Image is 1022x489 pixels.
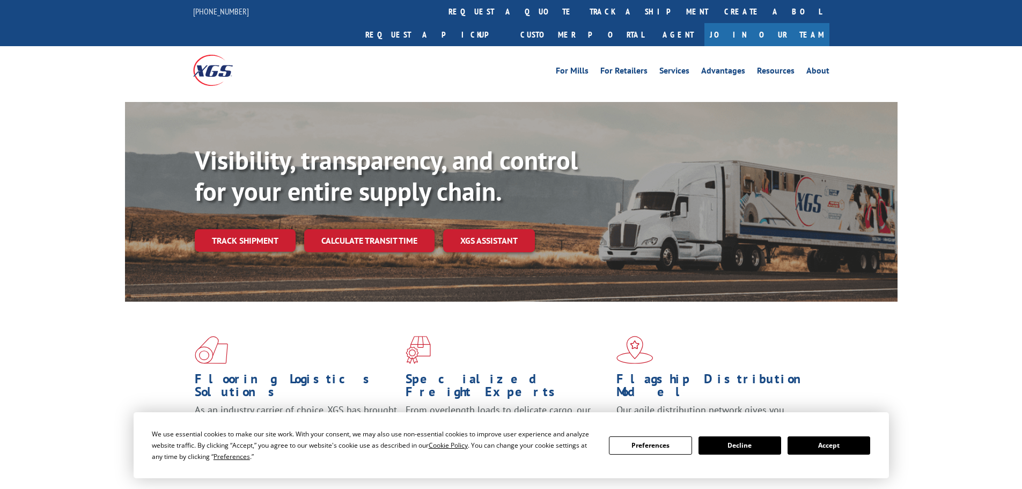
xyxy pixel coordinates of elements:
[699,436,781,455] button: Decline
[152,428,596,462] div: We use essential cookies to make our site work. With your consent, we may also use non-essential ...
[788,436,870,455] button: Accept
[195,143,578,208] b: Visibility, transparency, and control for your entire supply chain.
[757,67,795,78] a: Resources
[134,412,889,478] div: Cookie Consent Prompt
[806,67,829,78] a: About
[659,67,689,78] a: Services
[600,67,648,78] a: For Retailers
[193,6,249,17] a: [PHONE_NUMBER]
[701,67,745,78] a: Advantages
[195,404,397,442] span: As an industry carrier of choice, XGS has brought innovation and dedication to flooring logistics...
[616,373,819,404] h1: Flagship Distribution Model
[616,404,814,429] span: Our agile distribution network gives you nationwide inventory management on demand.
[443,229,535,252] a: XGS ASSISTANT
[214,452,250,461] span: Preferences
[195,336,228,364] img: xgs-icon-total-supply-chain-intelligence-red
[406,404,608,451] p: From overlength loads to delicate cargo, our experienced staff knows the best way to move your fr...
[304,229,435,252] a: Calculate transit time
[704,23,829,46] a: Join Our Team
[652,23,704,46] a: Agent
[556,67,589,78] a: For Mills
[406,336,431,364] img: xgs-icon-focused-on-flooring-red
[406,373,608,404] h1: Specialized Freight Experts
[195,373,398,404] h1: Flooring Logistics Solutions
[609,436,692,455] button: Preferences
[429,441,468,450] span: Cookie Policy
[195,229,296,252] a: Track shipment
[512,23,652,46] a: Customer Portal
[616,336,653,364] img: xgs-icon-flagship-distribution-model-red
[357,23,512,46] a: Request a pickup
